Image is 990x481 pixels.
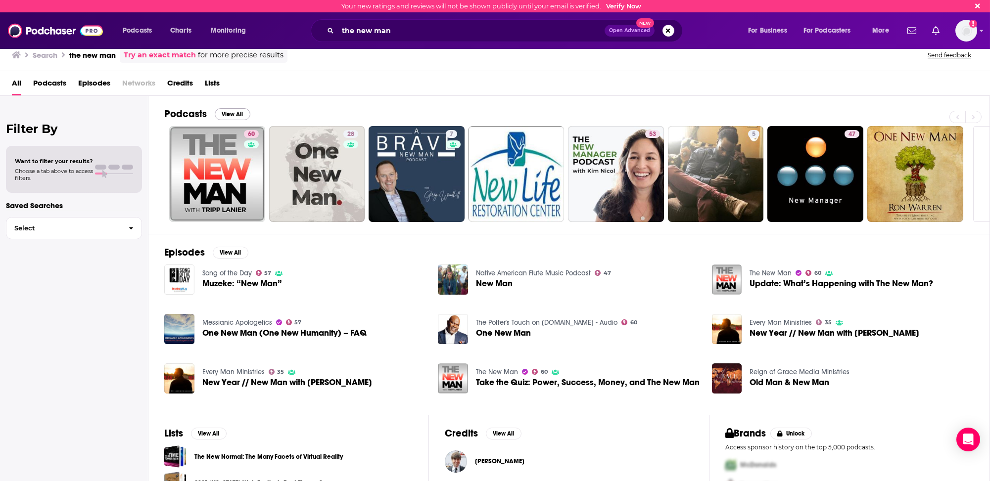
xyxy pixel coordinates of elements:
h2: Episodes [164,246,205,259]
a: The New Normal: The Many Facets of Virtual Reality [194,451,343,462]
a: 28 [269,126,365,222]
span: 57 [294,320,301,325]
a: Verify Now [606,2,641,10]
a: 53 [568,126,664,222]
img: New Year // New Man with Keith Peeler [712,314,742,344]
img: New Year // New Man with Keith Peeler [164,363,194,394]
span: 60 [630,320,637,325]
a: One New Man (One New Humanity) – FAQ [202,329,367,337]
span: Open Advanced [609,28,650,33]
span: for more precise results [198,49,283,61]
span: 28 [347,130,354,139]
span: 47 [849,130,855,139]
h2: Brands [725,427,766,439]
a: Lists [205,75,220,95]
span: Select [6,225,121,231]
a: EpisodesView All [164,246,248,259]
a: Update: What’s Happening with The New Man? [750,279,933,288]
a: New Man [476,279,513,288]
a: 7 [446,130,457,138]
button: View All [486,428,521,439]
a: 47 [845,130,859,138]
span: Monitoring [211,24,246,38]
button: View All [215,108,250,120]
button: open menu [741,23,800,39]
a: Show notifications dropdown [928,22,943,39]
h2: Podcasts [164,108,207,120]
a: ListsView All [164,427,227,439]
span: 57 [264,271,271,275]
img: First Pro Logo [721,455,740,475]
a: 47 [767,126,863,222]
span: Old Man & New Man [750,378,829,387]
span: [PERSON_NAME] [475,457,524,465]
a: 60 [532,369,548,375]
a: New Man [438,264,468,295]
a: Credits [167,75,193,95]
span: Want to filter your results? [15,158,93,165]
a: 57 [256,270,272,276]
a: 5 [748,130,759,138]
img: Old Man & New Man [712,363,742,394]
a: Messianic Apologetics [202,318,272,327]
a: Take the Quiz: Power, Success, Money, and The New Man [476,378,700,387]
div: Open Intercom Messenger [956,428,980,451]
span: For Podcasters [803,24,851,38]
a: Song of the Day [202,269,252,277]
a: 5 [668,126,764,222]
input: Search podcasts, credits, & more... [338,23,605,39]
h3: Search [33,50,57,60]
a: New Year // New Man with Keith Peeler [202,378,372,387]
img: Podchaser - Follow, Share and Rate Podcasts [8,21,103,40]
span: The New Normal: The Many Facets of Virtual Reality [164,445,187,468]
span: One New Man [476,329,531,337]
svg: Email not verified [969,20,977,28]
a: New Year // New Man with Keith Peeler [750,329,919,337]
p: Saved Searches [6,201,142,210]
span: 5 [752,130,755,139]
span: McDonalds [740,461,776,469]
a: Take the Quiz: Power, Success, Money, and The New Man [438,363,468,394]
a: The New Man [750,269,792,277]
span: 53 [649,130,656,139]
button: Show profile menu [955,20,977,42]
span: Choose a tab above to access filters. [15,168,93,181]
span: Logged in as BretAita [955,20,977,42]
a: Episodes [78,75,110,95]
a: Every Man Ministries [202,368,265,376]
a: 57 [286,319,302,325]
a: Muzeke: “New Man” [202,279,282,288]
button: Send feedback [925,51,974,59]
span: 35 [825,320,832,325]
img: Update: What’s Happening with The New Man? [712,264,742,295]
a: All [12,75,21,95]
a: The New Man [476,368,518,376]
a: 60 [621,319,637,325]
span: Podcasts [33,75,66,95]
h3: the new man [69,50,116,60]
button: open menu [116,23,165,39]
span: Charts [170,24,191,38]
a: Charts [164,23,197,39]
a: Every Man Ministries [750,318,812,327]
a: Try an exact match [124,49,196,61]
a: 60 [244,130,259,138]
button: open menu [865,23,901,39]
a: Thomas Newman [445,450,467,473]
a: 53 [645,130,660,138]
span: 35 [277,370,284,374]
h2: Credits [445,427,478,439]
button: Open AdvancedNew [605,25,655,37]
span: New Year // New Man with [PERSON_NAME] [750,329,919,337]
span: 7 [450,130,453,139]
img: User Profile [955,20,977,42]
